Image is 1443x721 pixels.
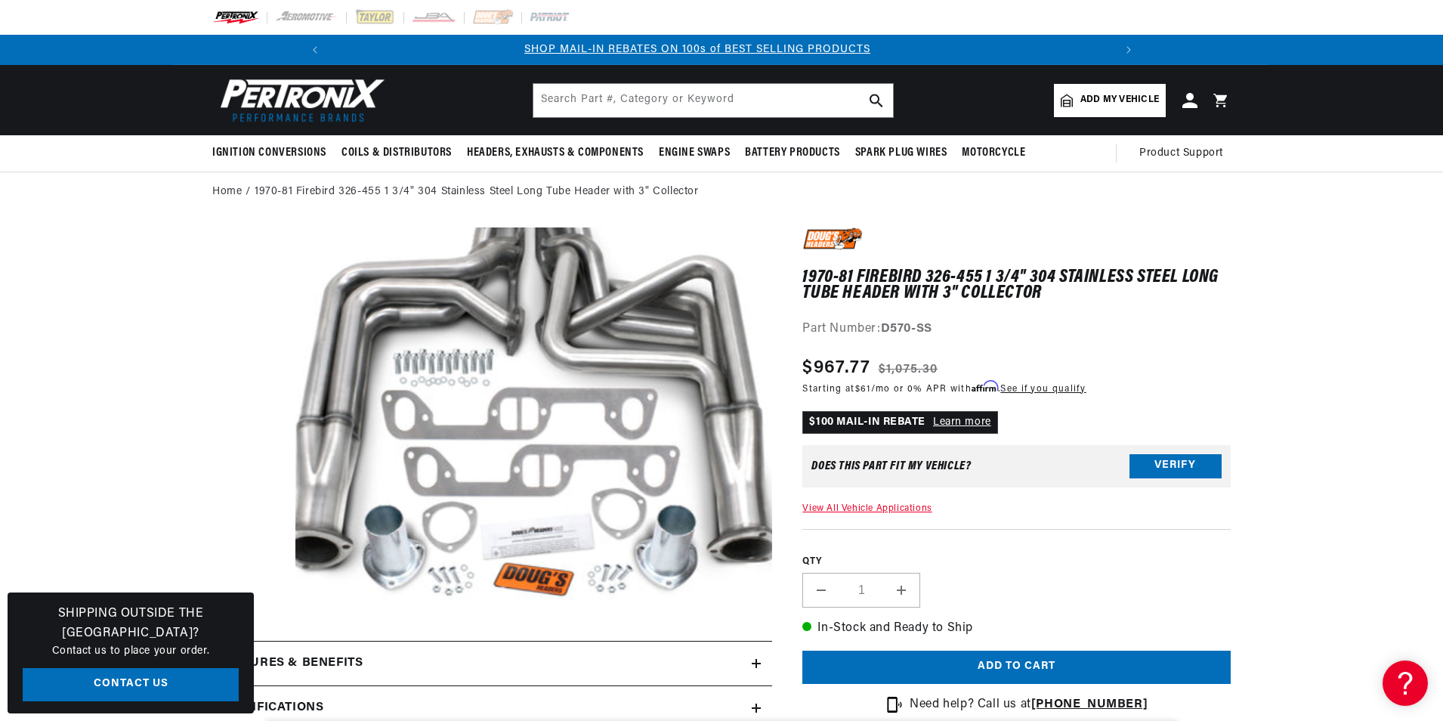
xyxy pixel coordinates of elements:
a: Contact Us [23,668,239,702]
h2: Features & Benefits [220,654,363,673]
span: Product Support [1139,145,1223,162]
s: $1,075.30 [879,360,938,379]
label: QTY [802,555,1231,568]
button: search button [860,84,893,117]
a: Add my vehicle [1054,84,1166,117]
a: Learn more [933,416,991,428]
summary: Engine Swaps [651,135,737,171]
a: View All Vehicle Applications [802,504,932,513]
a: 1970-81 Firebird 326-455 1 3/4" 304 Stainless Steel Long Tube Header with 3" Collector [255,184,699,200]
span: Affirm [972,381,998,392]
h1: 1970-81 Firebird 326-455 1 3/4" 304 Stainless Steel Long Tube Header with 3" Collector [802,270,1231,301]
summary: Motorcycle [954,135,1033,171]
span: Coils & Distributors [341,145,452,161]
a: Home [212,184,242,200]
span: $967.77 [802,354,870,382]
span: Add my vehicle [1080,93,1159,107]
summary: Coils & Distributors [334,135,459,171]
input: Search Part #, Category or Keyword [533,84,893,117]
div: Does This part fit My vehicle? [811,460,971,472]
p: Need help? Call us at [910,695,1148,715]
summary: Spark Plug Wires [848,135,955,171]
media-gallery: Gallery Viewer [212,227,772,611]
p: $100 MAIL-IN REBATE [802,411,997,434]
span: Headers, Exhausts & Components [467,145,644,161]
p: Contact us to place your order. [23,643,239,660]
a: SHOP MAIL-IN REBATES ON 100s of BEST SELLING PRODUCTS [524,44,870,55]
summary: Features & Benefits [212,642,772,685]
summary: Product Support [1139,135,1231,172]
div: 2 of 3 [306,42,1089,58]
summary: Headers, Exhausts & Components [459,135,651,171]
a: [PHONE_NUMBER] [1031,698,1148,710]
button: Verify [1129,454,1222,478]
strong: D570-SS [881,323,932,335]
button: Add to cart [802,651,1231,685]
nav: breadcrumbs [212,184,1231,200]
h3: Shipping Outside the [GEOGRAPHIC_DATA]? [23,605,239,643]
span: Battery Products [745,145,840,161]
span: Engine Swaps [659,145,730,161]
div: Announcement [306,42,1089,58]
img: Pertronix [212,74,386,126]
h2: Specifications [220,698,323,718]
p: In-Stock and Ready to Ship [802,619,1231,639]
slideshow-component: Translation missing: en.sections.announcements.announcement_bar [175,35,1268,65]
button: Translation missing: en.sections.announcements.previous_announcement [300,35,330,65]
span: $61 [855,385,871,394]
button: Translation missing: en.sections.announcements.next_announcement [1114,35,1144,65]
div: Part Number: [802,320,1231,339]
span: Ignition Conversions [212,145,326,161]
p: Starting at /mo or 0% APR with . [802,382,1086,396]
span: Spark Plug Wires [855,145,947,161]
a: See if you qualify - Learn more about Affirm Financing (opens in modal) [1000,385,1086,394]
summary: Battery Products [737,135,848,171]
span: Motorcycle [962,145,1025,161]
summary: Ignition Conversions [212,135,334,171]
